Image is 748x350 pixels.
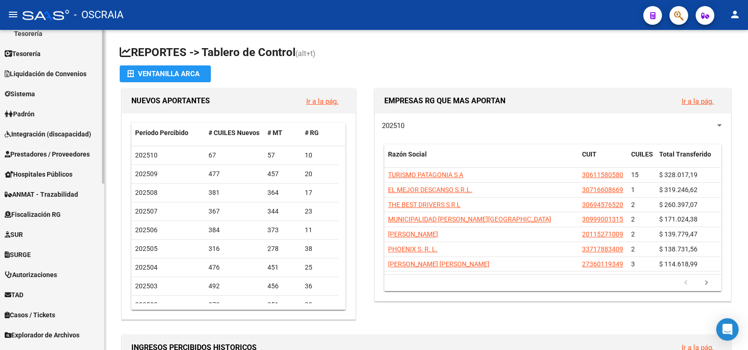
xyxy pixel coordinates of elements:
[631,150,653,158] span: CUILES
[135,301,158,308] span: 202502
[267,129,282,136] span: # MT
[301,123,338,143] datatable-header-cell: # RG
[384,96,505,105] span: EMPRESAS RG QUE MAS APORTAN
[135,264,158,271] span: 202504
[5,209,61,220] span: Fiscalización RG
[5,89,35,99] span: Sistema
[305,129,319,136] span: # RG
[631,245,635,253] span: 2
[305,150,335,161] div: 10
[582,215,623,223] span: 30999001315
[5,189,78,200] span: ANMAT - Trazabilidad
[716,318,739,341] div: Open Intercom Messenger
[682,97,714,106] a: Ir a la pág.
[5,149,90,159] span: Prestadores / Proveedores
[729,9,741,20] mat-icon: person
[135,245,158,252] span: 202505
[267,225,297,236] div: 373
[582,150,597,158] span: CUIT
[388,260,489,268] span: [PERSON_NAME] [PERSON_NAME]
[305,169,335,179] div: 20
[209,281,260,292] div: 492
[388,215,551,223] span: MUNICIPALIDAD [PERSON_NAME][GEOGRAPHIC_DATA]
[205,123,264,143] datatable-header-cell: # CUILES Nuevos
[388,171,463,179] span: TURISMO PATAGONIA S A
[631,201,635,208] span: 2
[120,45,733,61] h1: REPORTES -> Tablero de Control
[388,201,460,208] span: THE BEST DRIVERS S R L
[659,171,698,179] span: $ 328.017,19
[5,330,79,340] span: Explorador de Archivos
[659,215,698,223] span: $ 171.024,38
[631,260,635,268] span: 3
[267,262,297,273] div: 451
[631,215,635,223] span: 2
[627,144,655,175] datatable-header-cell: CUILES
[209,225,260,236] div: 384
[578,144,627,175] datatable-header-cell: CUIT
[582,245,623,253] span: 33717883409
[5,49,41,59] span: Tesorería
[135,207,158,215] span: 202507
[582,260,623,268] span: 27360119349
[135,226,158,234] span: 202506
[306,97,338,106] a: Ir a la pág.
[5,290,23,300] span: TAD
[131,123,205,143] datatable-header-cell: Período Percibido
[5,129,91,139] span: Integración (discapacidad)
[209,129,259,136] span: # CUILES Nuevos
[7,9,19,20] mat-icon: menu
[209,187,260,198] div: 381
[120,65,211,82] button: Ventanilla ARCA
[5,69,86,79] span: Liquidación de Convenios
[382,121,404,130] span: 202510
[5,229,23,240] span: SUR
[305,262,335,273] div: 25
[267,243,297,254] div: 278
[388,245,438,253] span: PHOENIX S. R. L.
[267,206,297,217] div: 344
[305,187,335,198] div: 17
[631,186,635,193] span: 1
[305,225,335,236] div: 11
[5,270,57,280] span: Autorizaciones
[127,65,203,82] div: Ventanilla ARCA
[135,170,158,178] span: 202509
[305,243,335,254] div: 38
[267,169,297,179] div: 457
[135,189,158,196] span: 202508
[267,281,297,292] div: 456
[5,169,72,179] span: Hospitales Públicos
[209,169,260,179] div: 477
[209,243,260,254] div: 316
[305,281,335,292] div: 36
[135,151,158,159] span: 202510
[209,150,260,161] div: 67
[659,201,698,208] span: $ 260.397,07
[209,206,260,217] div: 367
[209,262,260,273] div: 476
[74,5,123,25] span: - OSCRAIA
[659,186,698,193] span: $ 319.246,62
[267,150,297,161] div: 57
[209,300,260,310] div: 373
[659,245,698,253] span: $ 138.731,56
[582,171,623,179] span: 30611580580
[299,93,346,110] button: Ir a la pág.
[582,186,623,193] span: 30716608669
[388,150,427,158] span: Razón Social
[582,230,623,238] span: 20115271009
[677,278,695,288] a: go to previous page
[267,300,297,310] div: 351
[305,300,335,310] div: 22
[674,93,721,110] button: Ir a la pág.
[267,187,297,198] div: 364
[388,186,472,193] span: EL MEJOR DESCANSO S.R.L.
[131,96,210,105] span: NUEVOS APORTANTES
[659,150,711,158] span: Total Transferido
[384,144,578,175] datatable-header-cell: Razón Social
[305,206,335,217] div: 23
[388,230,438,238] span: [PERSON_NAME]
[655,144,721,175] datatable-header-cell: Total Transferido
[631,230,635,238] span: 2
